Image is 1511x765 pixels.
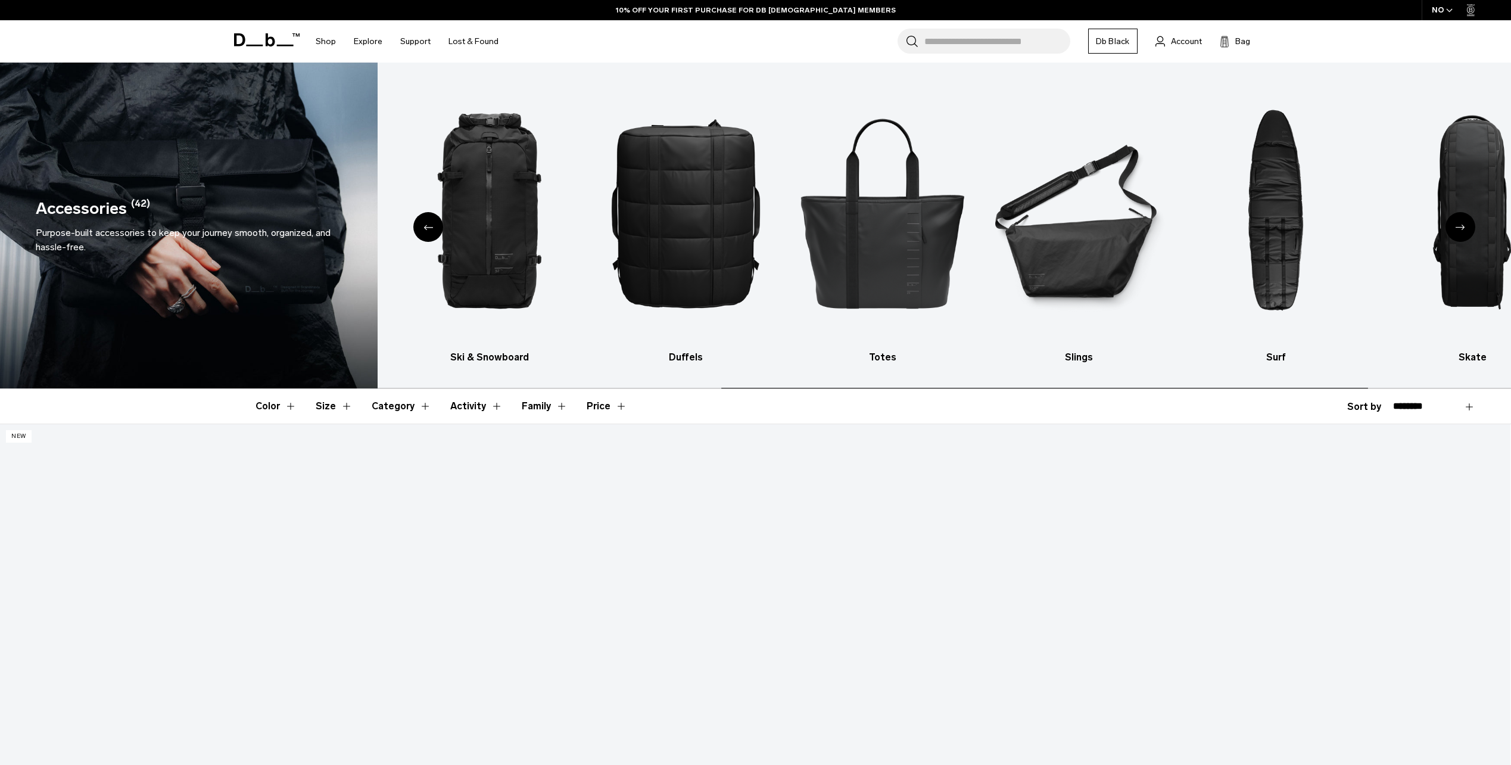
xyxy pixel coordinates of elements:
li: 4 / 10 [401,80,577,365]
img: Db [598,80,774,344]
img: Db [991,80,1167,344]
li: 8 / 10 [1188,80,1364,365]
button: Bag [1220,34,1250,48]
nav: Main Navigation [307,20,507,63]
a: Lost & Found [448,20,499,63]
a: Db Slings [991,80,1167,365]
h3: Surf [1188,350,1364,365]
a: Db Duffels [598,80,774,365]
h3: Slings [991,350,1167,365]
span: (42) [131,197,150,221]
button: Toggle Filter [522,389,568,424]
a: Db Surf [1188,80,1364,365]
a: Explore [354,20,382,63]
button: Toggle Filter [450,389,503,424]
a: Db Ski & Snowboard [401,80,577,365]
li: 5 / 10 [598,80,774,365]
h1: Accessories [36,197,127,221]
h3: Duffels [598,350,774,365]
h3: Ski & Snowboard [401,350,577,365]
button: Toggle Filter [316,389,353,424]
li: 7 / 10 [991,80,1167,365]
h3: Totes [795,350,970,365]
button: Toggle Filter [372,389,431,424]
a: 10% OFF YOUR FIRST PURCHASE FOR DB [DEMOGRAPHIC_DATA] MEMBERS [616,5,896,15]
a: Db Luggage [205,80,381,365]
span: Bag [1235,35,1250,48]
a: Db Black [1088,29,1138,54]
img: Db [401,80,577,344]
img: Db [205,80,381,344]
li: 6 / 10 [795,80,970,365]
p: New [6,430,32,443]
div: Previous slide [413,212,443,242]
a: Shop [316,20,336,63]
img: Db [1188,80,1364,344]
button: Toggle Price [587,389,627,424]
div: Purpose-built accessories to keep your journey smooth, organized, and hassle-free. [36,226,342,254]
li: 3 / 10 [205,80,381,365]
a: Account [1155,34,1202,48]
a: Support [400,20,431,63]
span: Account [1171,35,1202,48]
a: Db Totes [795,80,970,365]
h3: Luggage [205,350,381,365]
div: Next slide [1445,212,1475,242]
button: Toggle Filter [256,389,297,424]
img: Db [795,80,970,344]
